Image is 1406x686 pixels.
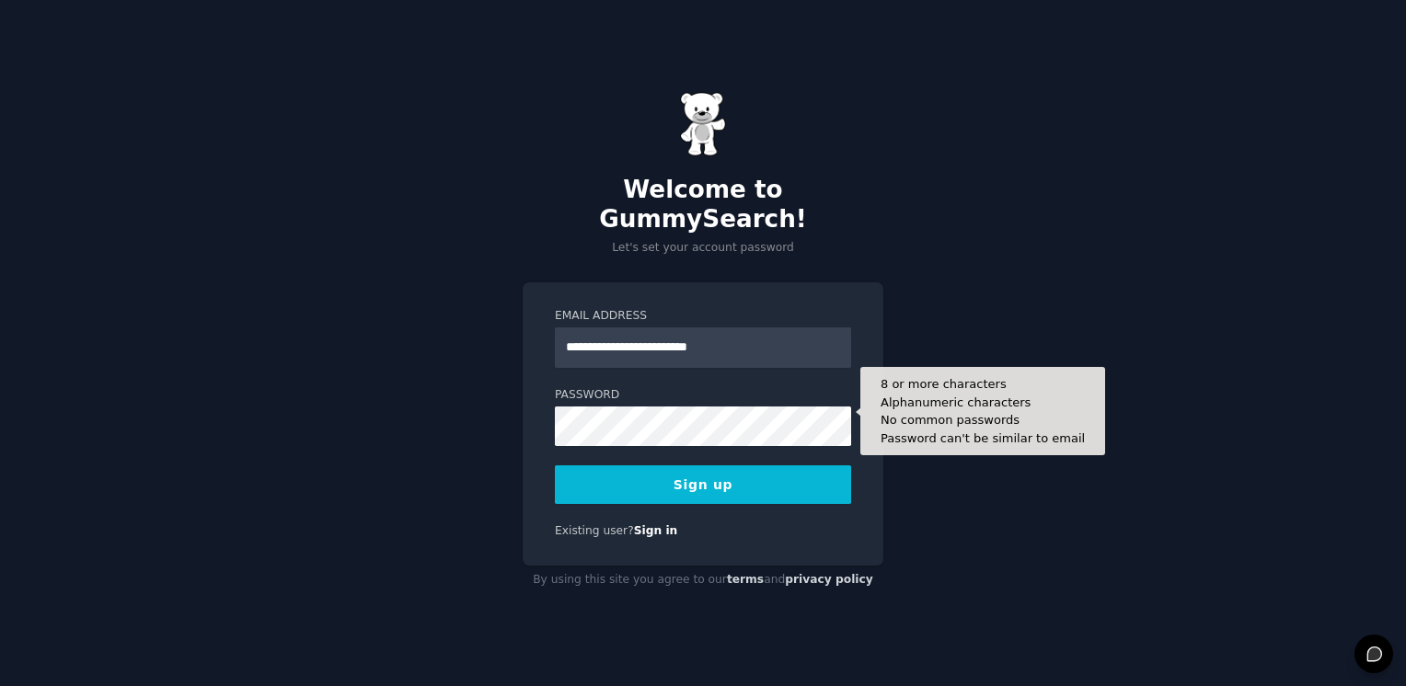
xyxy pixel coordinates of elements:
[523,566,883,595] div: By using this site you agree to our and
[523,176,883,234] h2: Welcome to GummySearch!
[634,524,678,537] a: Sign in
[727,573,764,586] a: terms
[555,465,851,504] button: Sign up
[680,92,726,156] img: Gummy Bear
[555,387,851,404] label: Password
[785,573,873,586] a: privacy policy
[523,240,883,257] p: Let's set your account password
[555,308,851,325] label: Email Address
[555,524,634,537] span: Existing user?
